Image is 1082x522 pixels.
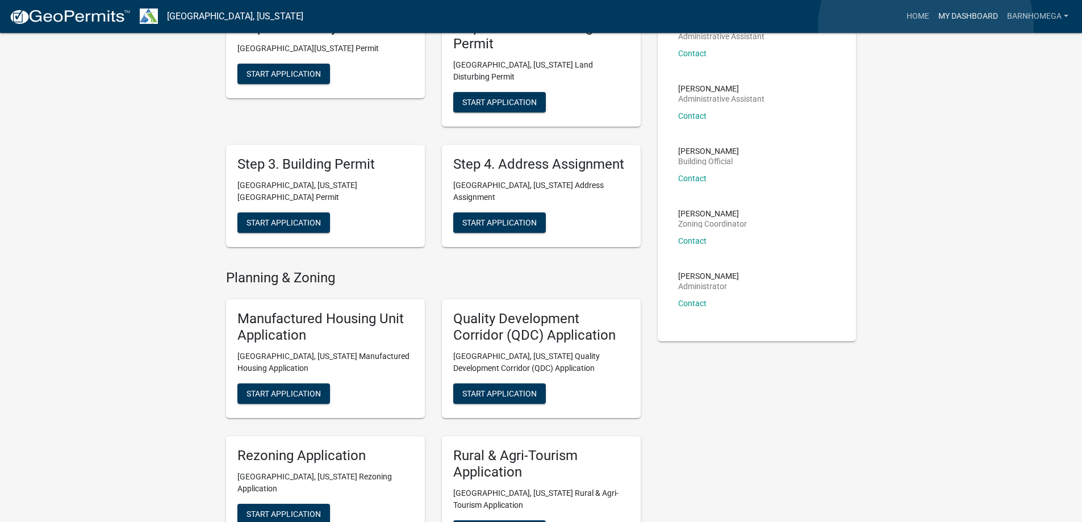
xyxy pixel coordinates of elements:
a: My Dashboard [934,6,1002,27]
h5: Quality Development Corridor (QDC) Application [453,311,629,344]
h4: Planning & Zoning [226,270,641,286]
a: [GEOGRAPHIC_DATA], [US_STATE] [167,7,303,26]
p: Zoning Coordinator [678,220,747,228]
h5: Step 3. Building Permit [237,156,413,173]
button: Start Application [453,383,546,404]
a: Contact [678,236,707,245]
p: [PERSON_NAME] [678,272,739,280]
p: Administrative Assistant [678,95,764,103]
p: [GEOGRAPHIC_DATA][US_STATE] Permit [237,43,413,55]
a: Contact [678,111,707,120]
h5: Step 4. Address Assignment [453,156,629,173]
p: [GEOGRAPHIC_DATA], [US_STATE][GEOGRAPHIC_DATA] Permit [237,179,413,203]
a: BarnHomeGA [1002,6,1073,27]
p: [GEOGRAPHIC_DATA], [US_STATE] Rezoning Application [237,471,413,495]
button: Start Application [237,212,330,233]
span: Start Application [247,389,321,398]
p: [PERSON_NAME] [678,147,739,155]
button: Start Application [453,212,546,233]
span: Start Application [247,69,321,78]
p: [PERSON_NAME] [678,210,747,218]
h5: Step 2. Land Disturbing Permit [453,19,629,52]
h5: Rural & Agri-Tourism Application [453,448,629,481]
span: Start Application [462,97,537,106]
p: [GEOGRAPHIC_DATA], [US_STATE] Manufactured Housing Application [237,350,413,374]
img: Troup County, Georgia [140,9,158,24]
p: Administrator [678,282,739,290]
button: Start Application [237,383,330,404]
p: [GEOGRAPHIC_DATA], [US_STATE] Rural & Agri-Tourism Application [453,487,629,511]
p: [GEOGRAPHIC_DATA], [US_STATE] Quality Development Corridor (QDC) Application [453,350,629,374]
button: Start Application [453,92,546,112]
a: Contact [678,174,707,183]
span: Start Application [462,389,537,398]
span: Start Application [247,509,321,518]
a: Home [902,6,934,27]
span: Start Application [247,218,321,227]
a: Contact [678,299,707,308]
p: [GEOGRAPHIC_DATA], [US_STATE] Address Assignment [453,179,629,203]
p: Building Official [678,157,739,165]
p: [GEOGRAPHIC_DATA], [US_STATE] Land Disturbing Permit [453,59,629,83]
p: [PERSON_NAME] [678,85,764,93]
h5: Manufactured Housing Unit Application [237,311,413,344]
button: Start Application [237,64,330,84]
span: Start Application [462,218,537,227]
a: Contact [678,49,707,58]
p: Administrative Assistant [678,32,764,40]
h5: Rezoning Application [237,448,413,464]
